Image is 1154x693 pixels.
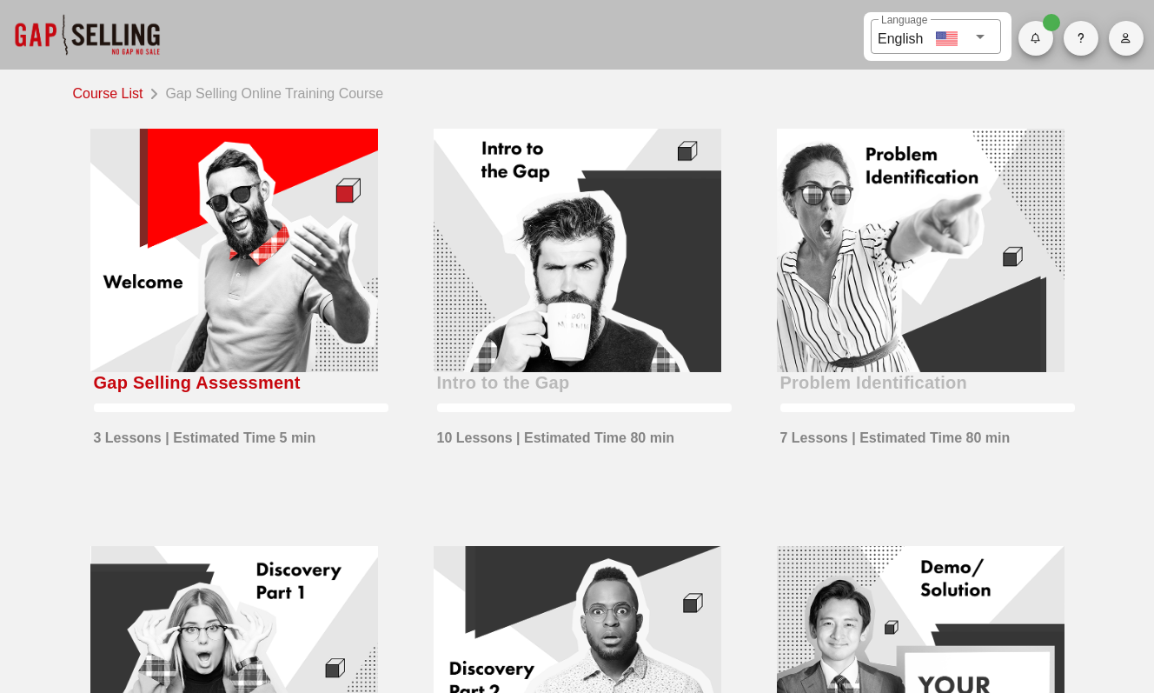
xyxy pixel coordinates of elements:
label: Language [881,14,927,27]
div: 10 Lessons | Estimated Time 80 min [437,419,675,449]
div: Problem Identification [780,369,968,396]
div: Intro to the Gap [437,369,570,396]
div: English [878,24,923,50]
div: 7 Lessons | Estimated Time 80 min [780,419,1011,449]
div: 3 Lessons | Estimated Time 5 min [94,419,316,449]
span: Badge [1043,14,1060,31]
div: Gap Selling Online Training Course [158,80,383,104]
div: Gap Selling Assessment [94,369,301,396]
div: LanguageEnglish [871,19,1001,54]
a: Course List [73,80,150,104]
